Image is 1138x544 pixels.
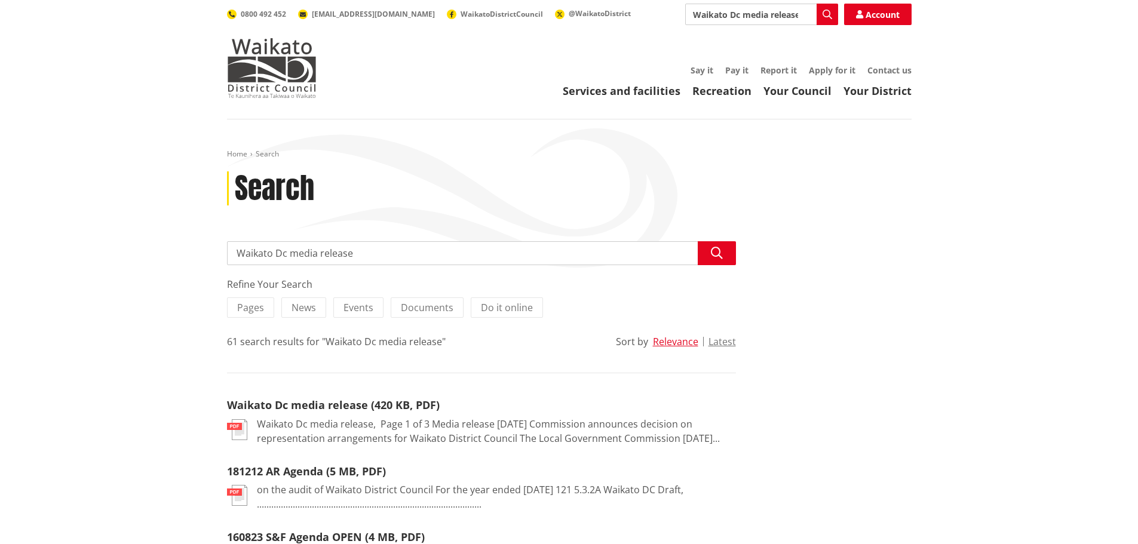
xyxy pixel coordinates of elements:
[692,84,751,98] a: Recreation
[257,482,736,511] p: on the audit of Waikato District Council For the year ended [DATE] 121 5.3.2A Waikato DC Draft, ....
[298,9,435,19] a: [EMAIL_ADDRESS][DOMAIN_NAME]
[227,398,440,412] a: Waikato Dc media release (420 KB, PDF)
[867,64,912,76] a: Contact us
[691,64,713,76] a: Say it
[843,84,912,98] a: Your District
[237,301,264,314] span: Pages
[343,301,373,314] span: Events
[227,334,446,349] div: 61 search results for "Waikato Dc media release"
[292,301,316,314] span: News
[227,9,286,19] a: 0800 492 452
[227,38,317,98] img: Waikato District Council - Te Kaunihera aa Takiwaa o Waikato
[227,277,736,291] div: Refine Your Search
[809,64,855,76] a: Apply for it
[401,301,453,314] span: Documents
[235,171,314,206] h1: Search
[616,334,648,349] div: Sort by
[256,149,279,159] span: Search
[763,84,832,98] a: Your Council
[461,9,543,19] span: WaikatoDistrictCouncil
[227,530,425,544] a: 160823 S&F Agenda OPEN (4 MB, PDF)
[227,464,386,478] a: 181212 AR Agenda (5 MB, PDF)
[563,84,680,98] a: Services and facilities
[555,8,631,19] a: @WaikatoDistrict
[685,4,838,25] input: Search input
[708,336,736,347] button: Latest
[227,485,247,506] img: document-pdf.svg
[481,301,533,314] span: Do it online
[569,8,631,19] span: @WaikatoDistrict
[760,64,797,76] a: Report it
[257,417,736,445] p: Waikato Dc media release, ﻿ Page 1 of 3 Media release [DATE] Commission announces decision on rep...
[725,64,749,76] a: Pay it
[227,149,912,159] nav: breadcrumb
[227,149,247,159] a: Home
[227,419,247,440] img: document-pdf.svg
[241,9,286,19] span: 0800 492 452
[227,241,736,265] input: Search input
[653,336,698,347] button: Relevance
[844,4,912,25] a: Account
[312,9,435,19] span: [EMAIL_ADDRESS][DOMAIN_NAME]
[447,9,543,19] a: WaikatoDistrictCouncil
